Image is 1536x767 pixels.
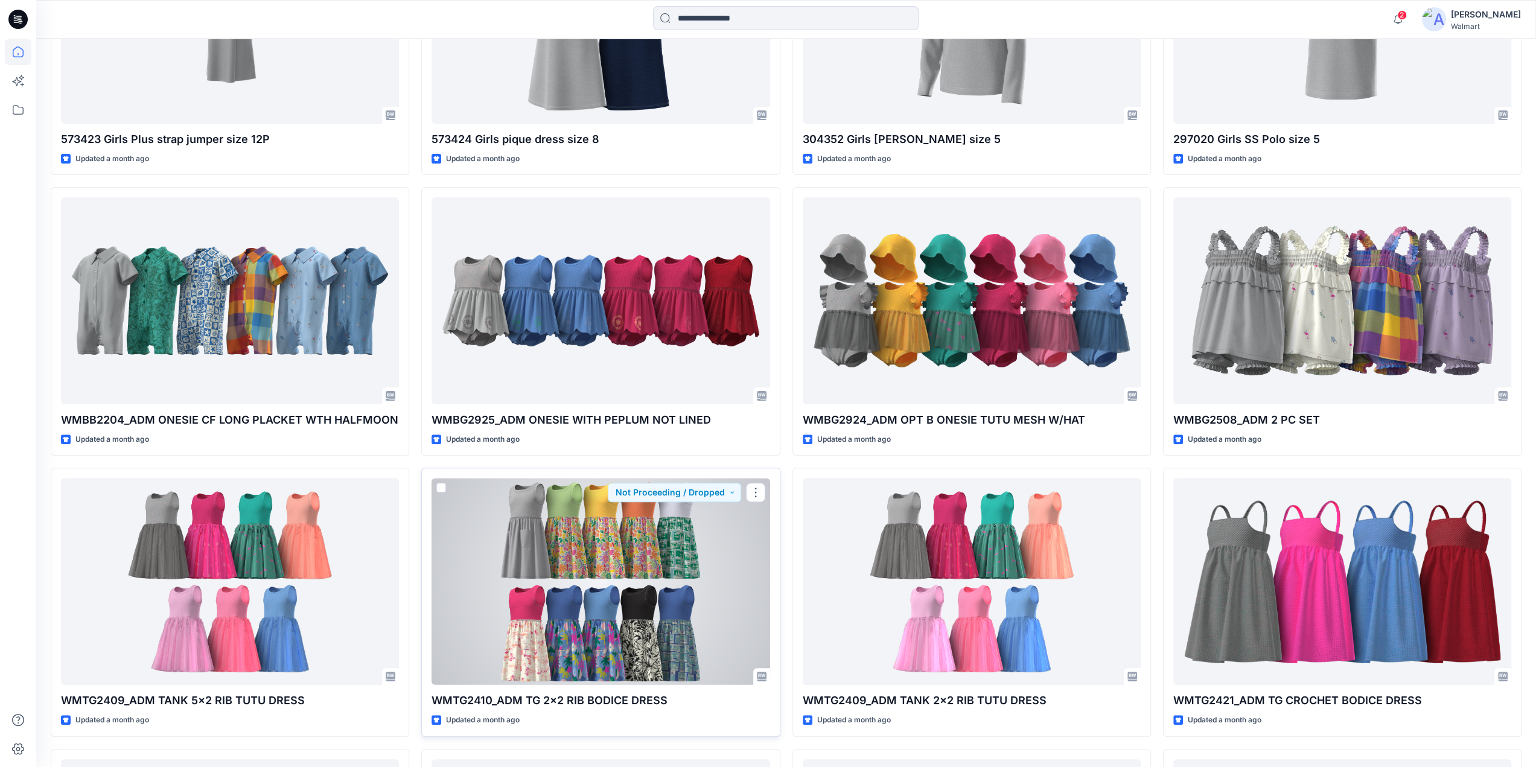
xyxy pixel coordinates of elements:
img: avatar [1422,7,1446,31]
p: Updated a month ago [446,153,520,165]
a: WMBG2924_ADM OPT B ONESIE TUTU MESH W/HAT [803,197,1141,404]
p: WMBG2925_ADM ONESIE WITH PEPLUM NOT LINED [432,412,770,428]
p: WMTG2421_ADM TG CROCHET BODICE DRESS [1173,692,1511,709]
a: WMTG2410_ADM TG 2x2 RIB BODICE DRESS [432,478,770,685]
a: WMTG2409_ADM TANK 5x2 RIB TUTU DRESS [61,478,399,685]
a: WMBG2925_ADM ONESIE WITH PEPLUM NOT LINED [432,197,770,404]
p: WMTG2410_ADM TG 2x2 RIB BODICE DRESS [432,692,770,709]
p: 304352 Girls [PERSON_NAME] size 5 [803,131,1141,148]
p: Updated a month ago [817,433,891,446]
a: WMTG2421_ADM TG CROCHET BODICE DRESS [1173,478,1511,685]
p: Updated a month ago [817,153,891,165]
p: 573423 Girls Plus strap jumper size 12P [61,131,399,148]
p: Updated a month ago [75,153,149,165]
p: Updated a month ago [1188,714,1261,727]
a: WMBG2508_ADM 2 PC SET [1173,197,1511,404]
p: Updated a month ago [817,714,891,727]
span: 2 [1397,10,1407,20]
p: WMTG2409_ADM TANK 2x2 RIB TUTU DRESS [803,692,1141,709]
p: 573424 Girls pique dress size 8 [432,131,770,148]
p: Updated a month ago [75,433,149,446]
div: [PERSON_NAME] [1451,7,1521,22]
p: Updated a month ago [75,714,149,727]
a: WMBB2204_ADM ONESIE CF LONG PLACKET WTH HALFMOON [61,197,399,404]
p: WMBG2508_ADM 2 PC SET [1173,412,1511,428]
p: WMTG2409_ADM TANK 5x2 RIB TUTU DRESS [61,692,399,709]
p: Updated a month ago [446,433,520,446]
p: 297020 Girls SS Polo size 5 [1173,131,1511,148]
p: Updated a month ago [446,714,520,727]
div: Walmart [1451,22,1521,31]
p: Updated a month ago [1188,153,1261,165]
p: WMBB2204_ADM ONESIE CF LONG PLACKET WTH HALFMOON [61,412,399,428]
a: WMTG2409_ADM TANK 2x2 RIB TUTU DRESS [803,478,1141,685]
p: WMBG2924_ADM OPT B ONESIE TUTU MESH W/HAT [803,412,1141,428]
p: Updated a month ago [1188,433,1261,446]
